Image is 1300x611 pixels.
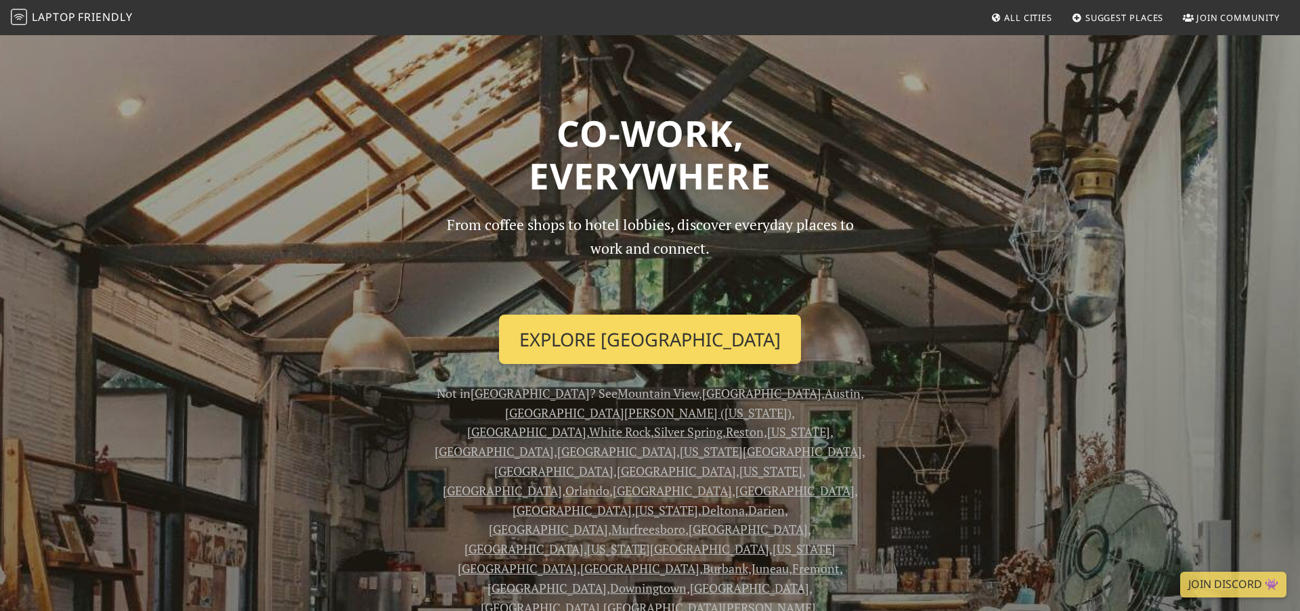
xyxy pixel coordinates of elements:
[617,385,699,401] a: Mountain View
[587,541,769,557] a: [US_STATE][GEOGRAPHIC_DATA]
[690,580,809,596] a: [GEOGRAPHIC_DATA]
[78,9,132,24] span: Friendly
[487,580,607,596] a: [GEOGRAPHIC_DATA]
[11,9,27,25] img: LaptopFriendly
[1085,12,1164,24] span: Suggest Places
[467,424,586,440] a: [GEOGRAPHIC_DATA]
[580,560,699,576] a: [GEOGRAPHIC_DATA]
[1066,5,1169,30] a: Suggest Places
[735,482,854,499] a: [GEOGRAPHIC_DATA]
[613,482,732,499] a: [GEOGRAPHIC_DATA]
[513,502,632,518] a: [GEOGRAPHIC_DATA]
[610,580,687,596] a: Downingtown
[565,482,609,499] a: Orlando
[617,463,736,479] a: [GEOGRAPHIC_DATA]
[703,560,748,576] a: Burbank
[471,385,590,401] a: [GEOGRAPHIC_DATA]
[611,521,685,537] a: Murfreesboro
[739,463,802,479] a: [US_STATE]
[726,424,764,440] a: Reston
[557,443,676,459] a: [GEOGRAPHIC_DATA]
[825,385,861,401] a: Austin
[1180,572,1286,597] a: Join Discord 👾
[702,385,821,401] a: [GEOGRAPHIC_DATA]
[748,502,785,518] a: Darien
[1004,12,1052,24] span: All Cities
[1196,12,1280,24] span: Join Community
[654,424,722,440] a: Silver Spring
[443,482,562,499] a: [GEOGRAPHIC_DATA]
[489,521,608,537] a: [GEOGRAPHIC_DATA]
[680,443,862,459] a: [US_STATE][GEOGRAPHIC_DATA]
[689,521,808,537] a: [GEOGRAPHIC_DATA]
[985,5,1058,30] a: All Cities
[792,560,840,576] a: Fremont
[494,463,613,479] a: [GEOGRAPHIC_DATA]
[767,424,830,440] a: [US_STATE]
[11,6,133,30] a: LaptopFriendly LaptopFriendly
[499,315,801,365] a: Explore [GEOGRAPHIC_DATA]
[635,502,698,518] a: [US_STATE]
[1177,5,1285,30] a: Join Community
[752,560,789,576] a: Juneau
[32,9,76,24] span: Laptop
[435,213,865,303] p: From coffee shops to hotel lobbies, discover everyday places to work and connect.
[435,443,554,459] a: [GEOGRAPHIC_DATA]
[464,541,584,557] a: [GEOGRAPHIC_DATA]
[701,502,745,518] a: Deltona
[589,424,651,440] a: White Rock
[211,112,1089,198] h1: Co-work, Everywhere
[505,405,792,421] a: [GEOGRAPHIC_DATA][PERSON_NAME] ([US_STATE])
